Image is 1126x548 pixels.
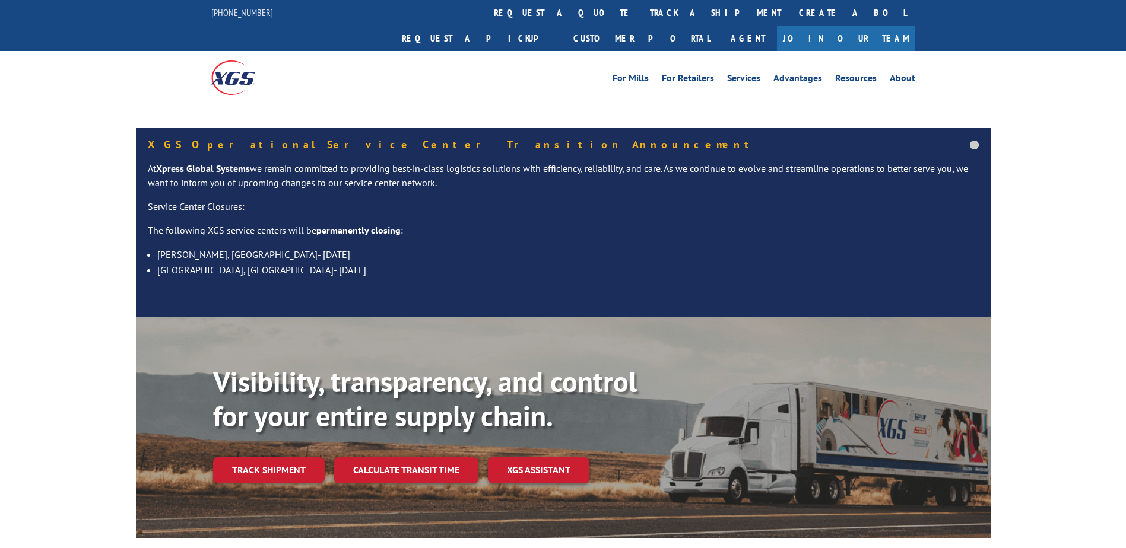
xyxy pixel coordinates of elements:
a: About [890,74,915,87]
p: The following XGS service centers will be : [148,224,979,247]
strong: Xpress Global Systems [156,163,250,174]
p: At we remain committed to providing best-in-class logistics solutions with efficiency, reliabilit... [148,162,979,200]
strong: permanently closing [316,224,401,236]
a: Advantages [773,74,822,87]
a: Request a pickup [393,26,564,51]
h5: XGS Operational Service Center Transition Announcement [148,139,979,150]
a: Resources [835,74,877,87]
a: For Mills [613,74,649,87]
a: Track shipment [213,457,325,482]
a: XGS ASSISTANT [488,457,589,483]
a: Join Our Team [777,26,915,51]
a: For Retailers [662,74,714,87]
u: Service Center Closures: [148,200,245,212]
a: [PHONE_NUMBER] [211,7,273,18]
li: [PERSON_NAME], [GEOGRAPHIC_DATA]- [DATE] [157,247,979,262]
b: Visibility, transparency, and control for your entire supply chain. [213,363,637,434]
li: [GEOGRAPHIC_DATA], [GEOGRAPHIC_DATA]- [DATE] [157,262,979,278]
a: Customer Portal [564,26,719,51]
a: Agent [719,26,777,51]
a: Calculate transit time [334,457,478,483]
a: Services [727,74,760,87]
